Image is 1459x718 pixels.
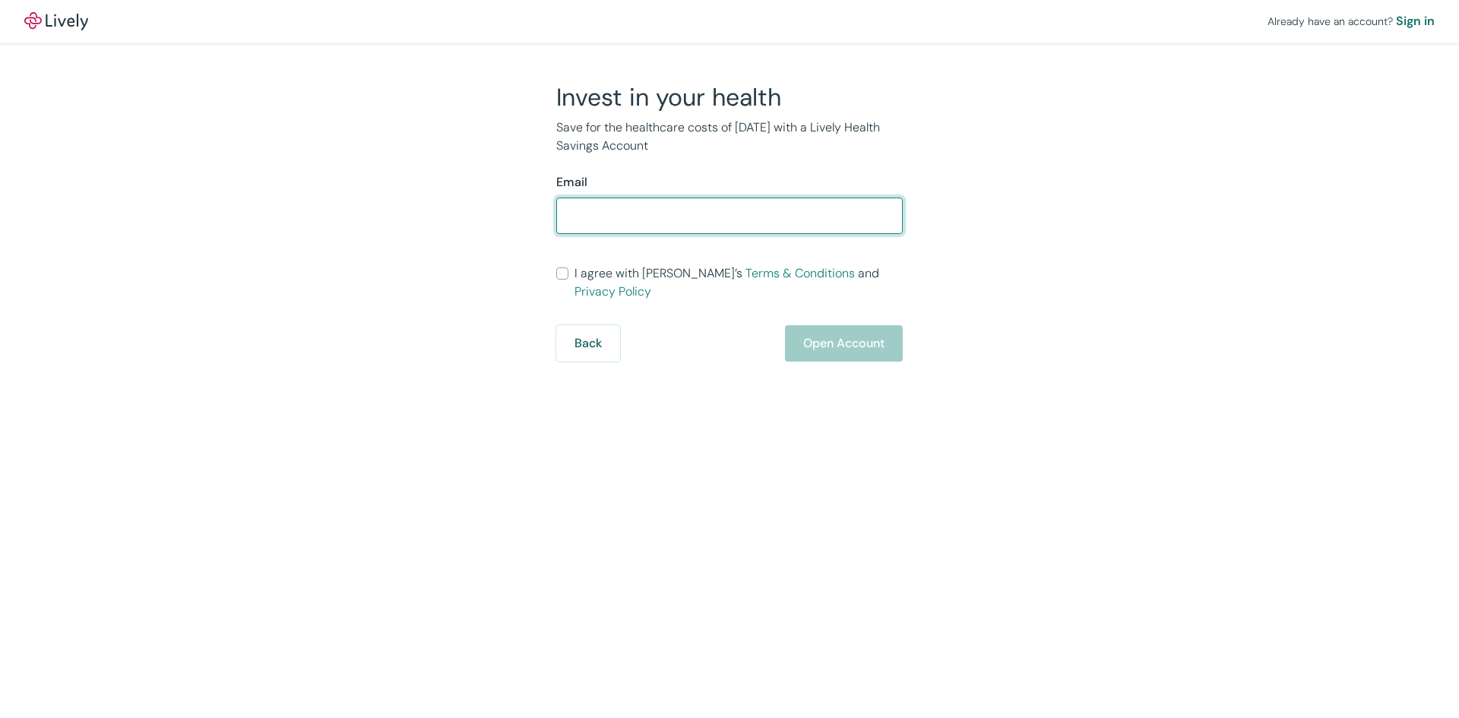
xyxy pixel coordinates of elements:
a: LivelyLively [24,12,88,30]
button: Back [556,325,620,362]
span: I agree with [PERSON_NAME]’s and [574,264,903,301]
img: Lively [24,12,88,30]
h2: Invest in your health [556,82,903,112]
div: Already have an account? [1268,12,1435,30]
a: Terms & Conditions [745,265,855,281]
label: Email [556,173,587,191]
a: Sign in [1396,12,1435,30]
a: Privacy Policy [574,283,651,299]
p: Save for the healthcare costs of [DATE] with a Lively Health Savings Account [556,119,903,155]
